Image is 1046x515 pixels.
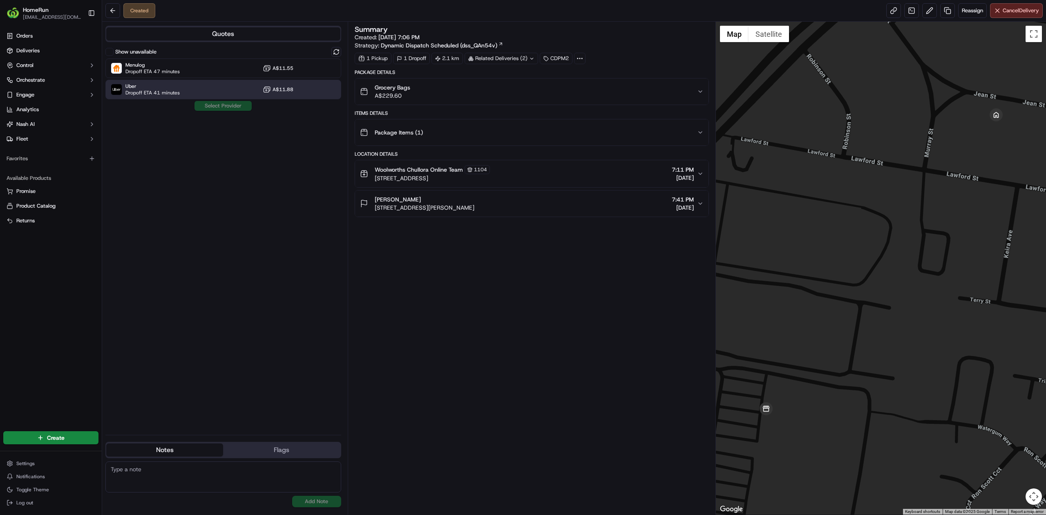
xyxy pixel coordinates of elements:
[16,217,35,224] span: Returns
[355,190,709,217] button: [PERSON_NAME][STREET_ADDRESS][PERSON_NAME]7:41 PM[DATE]
[375,204,474,212] span: [STREET_ADDRESS][PERSON_NAME]
[3,29,98,43] a: Orders
[375,166,463,174] span: Woolworths Chullora Online Team
[16,188,36,195] span: Promise
[273,86,293,93] span: A$11.88
[3,214,98,227] button: Returns
[3,152,98,165] div: Favorites
[672,166,694,174] span: 7:11 PM
[7,188,95,195] a: Promise
[465,53,538,64] div: Related Deliveries (2)
[111,63,122,74] img: Menulog
[1026,26,1042,42] button: Toggle fullscreen view
[16,202,56,210] span: Product Catalog
[106,27,340,40] button: Quotes
[945,509,990,514] span: Map data ©2025 Google
[263,64,293,72] button: A$11.55
[125,62,180,68] span: Menulog
[905,509,940,515] button: Keyboard shortcuts
[125,90,180,96] span: Dropoff ETA 41 minutes
[3,44,98,57] a: Deliveries
[16,32,33,40] span: Orders
[474,166,487,173] span: 1104
[995,509,1006,514] a: Terms (opens in new tab)
[375,83,410,92] span: Grocery Bags
[3,88,98,101] button: Engage
[3,185,98,198] button: Promise
[16,121,35,128] span: Nash AI
[106,443,223,457] button: Notes
[3,497,98,508] button: Log out
[355,33,420,41] span: Created:
[3,3,85,23] button: HomeRunHomeRun[EMAIL_ADDRESS][DOMAIN_NAME]
[111,84,122,95] img: Uber
[3,103,98,116] a: Analytics
[16,473,45,480] span: Notifications
[3,458,98,469] button: Settings
[1011,509,1044,514] a: Report a map error
[393,53,430,64] div: 1 Dropoff
[3,74,98,87] button: Orchestrate
[263,85,293,94] button: A$11.88
[16,91,34,99] span: Engage
[672,204,694,212] span: [DATE]
[3,59,98,72] button: Control
[355,160,709,187] button: Woolworths Chullora Online Team1104[STREET_ADDRESS]7:11 PM[DATE]
[16,135,28,143] span: Fleet
[375,174,490,182] span: [STREET_ADDRESS]
[47,434,65,442] span: Create
[23,14,81,20] button: [EMAIL_ADDRESS][DOMAIN_NAME]
[355,119,709,146] button: Package Items (1)
[16,106,39,113] span: Analytics
[125,68,180,75] span: Dropoff ETA 47 minutes
[749,26,789,42] button: Show satellite imagery
[355,53,391,64] div: 1 Pickup
[16,76,45,84] span: Orchestrate
[223,443,340,457] button: Flags
[672,195,694,204] span: 7:41 PM
[381,41,503,49] a: Dynamic Dispatch Scheduled (dss_QAn54v)
[273,65,293,72] span: A$11.55
[1003,7,1039,14] span: Cancel Delivery
[375,195,421,204] span: [PERSON_NAME]
[3,484,98,495] button: Toggle Theme
[375,92,410,100] span: A$229.60
[381,41,497,49] span: Dynamic Dispatch Scheduled (dss_QAn54v)
[672,174,694,182] span: [DATE]
[718,504,745,515] img: Google
[355,151,709,157] div: Location Details
[718,504,745,515] a: Open this area in Google Maps (opens a new window)
[3,431,98,444] button: Create
[431,53,463,64] div: 2.1 km
[125,83,180,90] span: Uber
[3,199,98,213] button: Product Catalog
[355,69,709,76] div: Package Details
[990,3,1043,18] button: CancelDelivery
[720,26,749,42] button: Show street map
[958,3,987,18] button: Reassign
[375,128,423,137] span: Package Items ( 1 )
[3,132,98,146] button: Fleet
[540,53,572,64] div: CDPM2
[355,26,388,33] h3: Summary
[7,7,20,20] img: HomeRun
[16,499,33,506] span: Log out
[16,62,34,69] span: Control
[3,118,98,131] button: Nash AI
[16,486,49,493] span: Toggle Theme
[355,78,709,105] button: Grocery BagsA$229.60
[3,172,98,185] div: Available Products
[7,202,95,210] a: Product Catalog
[7,217,95,224] a: Returns
[3,471,98,482] button: Notifications
[1026,488,1042,505] button: Map camera controls
[962,7,983,14] span: Reassign
[355,41,503,49] div: Strategy:
[115,48,156,56] label: Show unavailable
[355,110,709,116] div: Items Details
[23,6,49,14] button: HomeRun
[16,47,40,54] span: Deliveries
[16,460,35,467] span: Settings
